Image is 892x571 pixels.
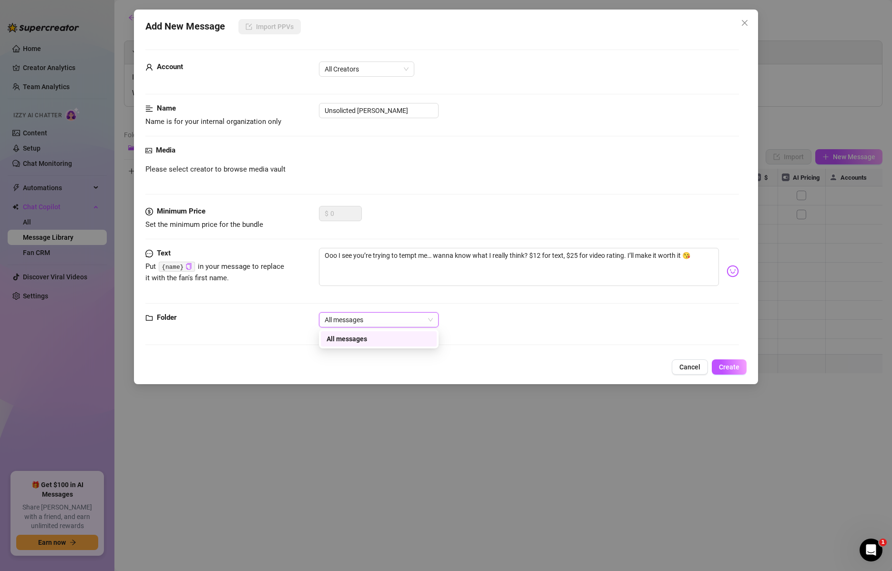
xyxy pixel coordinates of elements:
strong: Text [157,249,171,257]
button: Close [737,15,752,31]
span: close [741,19,748,27]
strong: Media [156,146,175,154]
span: 1 [879,539,887,546]
span: Create [719,363,739,371]
button: Click to Copy [185,263,192,270]
span: align-left [145,103,153,114]
span: folder [145,312,153,324]
span: Close [737,19,752,27]
button: Cancel [672,359,708,375]
span: Cancel [679,363,700,371]
strong: Folder [157,313,176,322]
span: Please select creator to browse media vault [145,164,286,175]
span: Set the minimum price for the bundle [145,220,263,229]
input: Enter a name [319,103,439,118]
textarea: Ooo I see you’re trying to tempt me… wanna know what I really think? $12 for text, $25 for video ... [319,248,719,286]
span: user [145,61,153,73]
span: Add New Message [145,19,225,34]
strong: Account [157,62,183,71]
button: Create [712,359,747,375]
span: All Creators [325,62,409,76]
span: All messages [325,313,433,327]
iframe: Intercom live chat [860,539,882,561]
img: svg%3e [727,265,739,277]
code: {name} [159,262,195,272]
span: message [145,248,153,259]
button: Import PPVs [238,19,301,34]
span: Name is for your internal organization only [145,117,281,126]
span: dollar [145,206,153,217]
span: Put in your message to replace it with the fan's first name. [145,262,285,282]
strong: Name [157,104,176,112]
span: picture [145,145,152,156]
span: copy [185,263,192,269]
strong: Minimum Price [157,207,205,215]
